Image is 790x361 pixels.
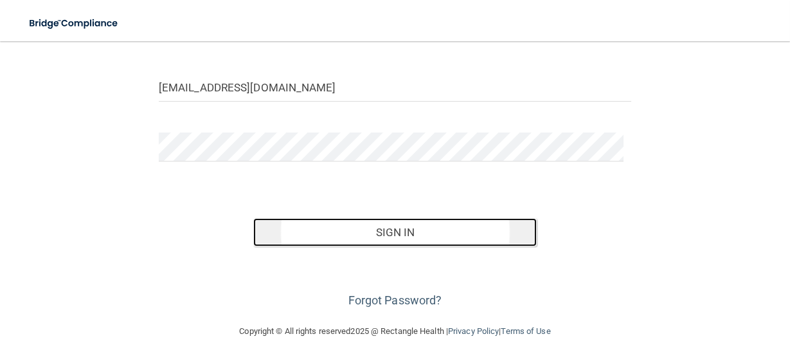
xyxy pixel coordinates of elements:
[161,311,630,352] div: Copyright © All rights reserved 2025 @ Rectangle Health | |
[448,326,499,336] a: Privacy Policy
[19,10,129,37] img: bridge_compliance_login_screen.278c3ca4.svg
[253,218,537,246] button: Sign In
[348,293,442,307] a: Forgot Password?
[501,326,550,336] a: Terms of Use
[159,73,631,102] input: Email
